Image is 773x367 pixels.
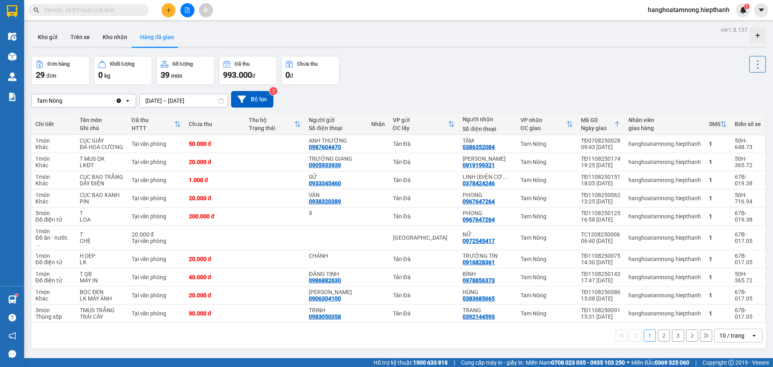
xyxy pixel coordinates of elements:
button: Kho nhận [96,27,134,47]
div: 1 [709,234,727,241]
div: 16:58 [DATE] [581,216,620,223]
div: Số điện thoại [463,126,512,132]
div: Đơn hàng [48,61,70,67]
div: 20.000 đ [189,292,241,299]
div: Tam Nông [521,292,573,299]
div: T [80,210,123,216]
span: 39 [161,70,169,80]
button: Đơn hàng29đơn [31,56,90,85]
span: đơn [46,73,56,79]
button: Khối lượng0kg [94,56,152,85]
div: CHÈ [80,238,123,244]
img: warehouse-icon [8,295,17,304]
div: THANH PHONG [309,289,363,295]
div: 0906304100 [309,295,341,302]
div: 50H-716.94 [735,192,761,205]
div: Đã thu [132,117,174,123]
div: 1 món [35,137,72,144]
div: TMUS TRẮNG [80,307,123,313]
div: ĐĂNG TỊNH [309,271,363,277]
div: 90.000 đ [189,310,241,317]
div: Đồ điện tử [35,216,72,223]
div: TĐ1108250174 [581,156,620,162]
div: T QB [80,271,123,277]
div: 1 món [35,289,72,295]
span: đ [290,73,293,79]
div: DÂY ĐIỆN [80,180,123,187]
div: LKĐT [80,162,123,168]
div: Tại văn phòng [132,274,181,280]
div: 67B-019.38 [735,210,761,223]
div: Tam Nông [521,213,573,220]
div: 13:25 [DATE] [581,198,620,205]
strong: 0369 525 060 [655,359,689,366]
div: Tại văn phòng [132,177,181,183]
div: CỤC GIẤY [80,137,123,144]
div: Thu hộ [249,117,294,123]
div: hanghoatamnong.hiepthanh [628,141,701,147]
span: plus [166,7,172,13]
img: logo-vxr [7,5,17,17]
div: TRƯỜNG TÍN [463,253,512,259]
div: TĐ1108250125 [581,210,620,216]
div: 50H-365.72 [735,271,761,284]
div: 19:25 [DATE] [581,162,620,168]
div: Chi tiết [35,121,72,127]
span: message [8,350,16,358]
div: Tam Nông [521,141,573,147]
span: | [695,358,697,367]
div: MÁY IN [80,277,123,284]
div: 0938320389 [309,198,341,205]
div: Tại văn phòng [132,213,181,220]
button: Trên xe [64,27,96,47]
div: H DẸP [80,253,123,259]
div: VP nhận [521,117,566,123]
sup: 1 [744,4,750,9]
button: Chưa thu0đ [281,56,339,85]
div: 50H-648.73 [735,137,761,150]
div: 200.000 đ [189,213,241,220]
div: Tạo kho hàng mới [750,27,766,44]
span: copyright [728,360,734,365]
div: [GEOGRAPHIC_DATA] [393,234,455,241]
div: 09:43 [DATE] [581,144,620,150]
span: ... [502,174,507,180]
div: Tản Đà [393,310,455,317]
div: Khác [35,162,72,168]
div: VÂN [309,192,363,198]
div: SMS [709,121,720,127]
div: Tam Nông [521,274,573,280]
div: 14:30 [DATE] [581,259,620,265]
input: Select a date range. [140,94,227,107]
button: 2 [658,330,670,342]
div: 1.000 đ [189,177,241,183]
div: Tản Đà [393,195,455,201]
div: 20.000 đ [189,159,241,165]
div: T MUS QK [80,156,123,162]
div: 0386352084 [463,144,495,150]
div: 0392144593 [463,313,495,320]
div: 0987604470 [309,144,341,150]
img: warehouse-icon [8,32,17,41]
div: 67B-017.05 [735,289,761,302]
div: Ngày giao [581,125,614,131]
span: Cung cấp máy in - giấy in: [461,358,524,367]
svg: Clear value [116,97,122,104]
span: file-add [184,7,190,13]
div: HTTT [132,125,174,131]
div: 1 món [35,156,72,162]
div: 50H-365.72 [735,156,761,168]
span: | [454,358,455,367]
strong: 0708 023 035 - 0935 103 250 [551,359,625,366]
div: Đồ điện tử [35,277,72,284]
div: Đồ ăn - nước uống [35,234,72,247]
div: Trạng thái [249,125,294,131]
div: Khối lượng [110,61,134,67]
div: CHÁNH [309,253,363,259]
div: hanghoatamnong.hiepthanh [628,310,701,317]
div: Chưa thu [297,61,318,67]
th: Toggle SortBy [577,114,624,135]
div: LK [80,259,123,265]
span: đ [252,73,255,79]
div: TĐ1108250151 [581,174,620,180]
